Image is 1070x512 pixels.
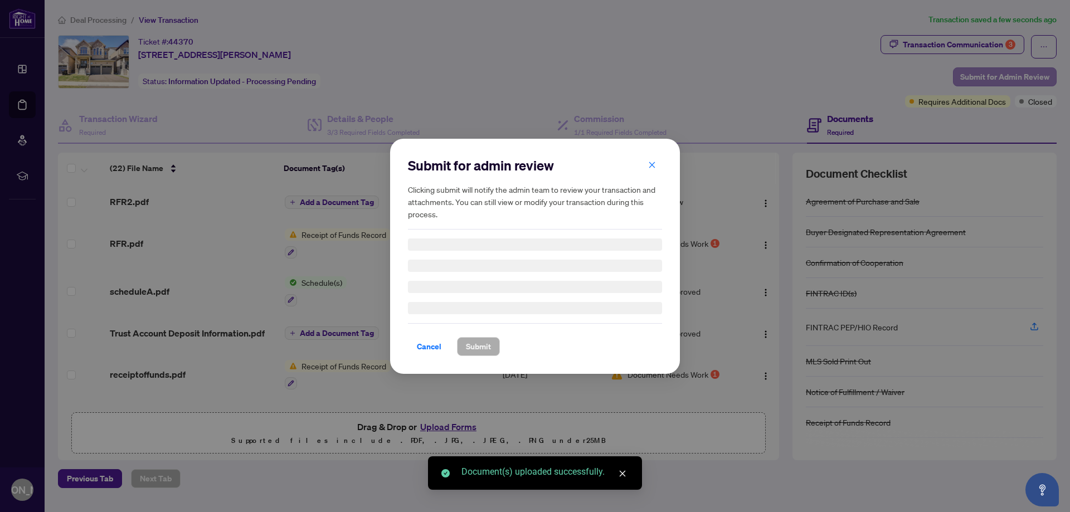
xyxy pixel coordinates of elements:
[408,337,450,356] button: Cancel
[417,338,441,355] span: Cancel
[1025,473,1059,506] button: Open asap
[619,470,626,477] span: close
[408,157,662,174] h2: Submit for admin review
[457,337,500,356] button: Submit
[616,467,629,480] a: Close
[648,160,656,168] span: close
[441,469,450,477] span: check-circle
[408,183,662,220] h5: Clicking submit will notify the admin team to review your transaction and attachments. You can st...
[461,465,629,479] div: Document(s) uploaded successfully.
